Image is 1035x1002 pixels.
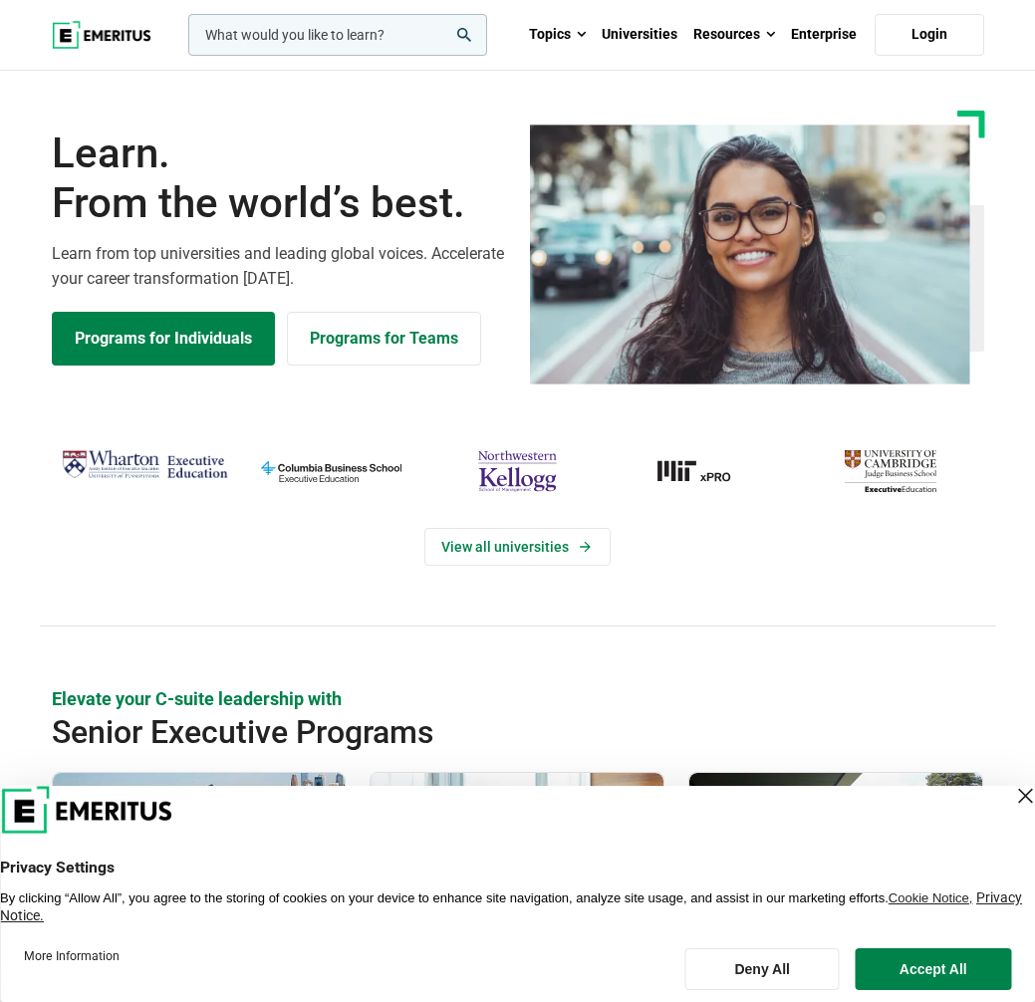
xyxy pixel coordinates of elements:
[248,444,414,499] img: columbia-business-school
[53,773,346,972] img: Global C-Suite Program | Online Leadership Course
[434,444,601,499] img: northwestern-kellogg
[621,444,787,499] img: MIT xPRO
[530,125,970,384] img: Learn from the world's best
[52,686,984,711] p: Elevate your C-suite leadership with
[621,444,787,499] a: MIT-xPRO
[807,444,973,499] img: cambridge-judge-business-school
[52,312,275,366] a: Explore Programs
[287,312,481,366] a: Explore for Business
[62,444,228,485] img: Wharton Executive Education
[371,773,663,972] img: Chief Financial Officer Program | Online Finance Course
[52,178,506,228] span: From the world’s best.
[875,14,984,56] a: Login
[689,773,982,972] img: Chief Strategy Officer (CSO) Programme | Online Leadership Course
[52,712,891,752] h2: Senior Executive Programs
[424,528,611,566] a: View Universities
[52,241,506,292] p: Learn from top universities and leading global voices. Accelerate your career transformation [DATE].
[52,128,506,229] h1: Learn.
[188,14,487,56] input: woocommerce-product-search-field-0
